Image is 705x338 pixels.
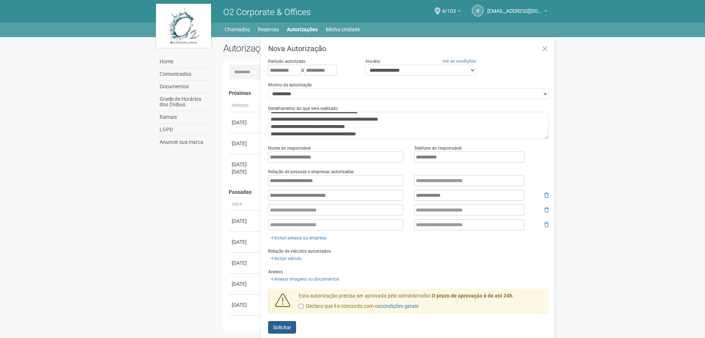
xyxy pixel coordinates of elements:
a: Reservas [258,24,279,35]
button: Solicitar [268,321,296,334]
a: Anuncie sua marca [158,136,212,148]
div: a [268,65,354,76]
a: Autorizações [287,24,318,35]
label: Período autorizado [268,58,306,65]
label: Relação de pessoas e empresas autorizadas [268,168,354,175]
div: [DATE] [232,280,259,288]
label: Motivo da autorização [268,82,312,88]
label: Relação de veículos autorizados [268,248,331,255]
span: Solicitar [273,324,291,330]
div: [DATE] [232,238,259,246]
div: [DATE] [232,140,259,147]
h2: Autorizações [223,43,381,54]
label: Declaro que li e concordo com os [299,303,419,310]
a: Comunicados [158,68,212,81]
a: Ver as condições [442,58,476,64]
i: Remover [544,193,549,198]
img: logo.jpg [156,4,211,48]
a: Incluir pessoa ou empresa [268,234,329,242]
span: 4/103 [442,1,456,14]
h4: Passadas [229,189,544,195]
input: Declaro que li e concordo com oscondições gerais [299,304,303,309]
a: r [472,5,484,17]
th: Data [229,199,262,211]
label: Horário [366,58,380,65]
i: Remover [544,222,549,227]
a: 4/103 [442,9,461,15]
th: Período [229,100,262,112]
span: riodejaneiro.o2corporate@regus.com [487,1,542,14]
h4: Próximas [229,90,544,96]
a: Home [158,56,212,68]
h3: Nova Autorização [268,45,549,52]
div: [DATE] [232,119,259,126]
a: Grade de Horários dos Ônibus [158,93,212,111]
div: [DATE] [232,301,259,309]
i: Remover [544,207,549,213]
a: condições gerais [380,303,419,309]
label: Nome do responsável [268,145,311,152]
span: O2 Corporate & Offices [223,7,311,17]
label: Telefone do responsável [414,145,462,152]
div: Esta autorização precisa ser aprovada pelo administrador. [293,292,549,314]
a: Ramais [158,111,212,124]
label: Anexos [268,268,283,275]
strong: O prazo de aprovação é de até 24h. [432,293,514,299]
a: Chamados [225,24,250,35]
a: Anexar imagens ou documentos [268,275,341,283]
a: Documentos [158,81,212,93]
div: [DATE] [232,168,259,175]
a: Incluir veículo [268,255,304,263]
div: [DATE] [232,259,259,267]
a: Minha Unidade [326,24,360,35]
div: [DATE] [232,217,259,225]
a: LGPD [158,124,212,136]
div: [DATE] [232,161,259,168]
label: Detalhamento do que será realizado [268,105,338,112]
a: [EMAIL_ADDRESS][DOMAIN_NAME] [487,9,547,15]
